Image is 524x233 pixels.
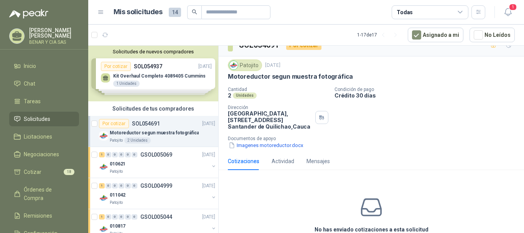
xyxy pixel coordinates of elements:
div: Solicitudes de tus compradores [88,101,218,116]
img: Company Logo [99,162,108,172]
p: Motoreductor segun muestra fotográfica [228,73,353,81]
p: GSOL005044 [140,214,172,220]
span: Remisiones [24,212,52,220]
p: GSOL004999 [140,183,172,188]
div: 0 [112,152,118,157]
div: 2 Unidades [124,137,151,144]
p: Patojito [110,169,123,175]
a: Solicitudes [9,112,79,126]
img: Company Logo [229,61,238,69]
div: Patojito [228,59,262,71]
a: Negociaciones [9,147,79,162]
p: [DATE] [202,120,215,127]
p: [GEOGRAPHIC_DATA], [STREET_ADDRESS] Santander de Quilichao , Cauca [228,110,312,130]
a: Chat [9,76,79,91]
p: 010817 [110,223,125,230]
div: 0 [119,183,124,188]
p: Motoreductor segun muestra fotográfica [110,129,199,137]
p: [DATE] [202,182,215,190]
div: Mensajes [306,157,330,165]
div: Actividad [272,157,294,165]
a: Remisiones [9,208,79,223]
button: Solicitudes de nuevos compradores [91,49,215,55]
div: 0 [119,214,124,220]
div: Unidades [233,93,257,99]
span: Tareas [24,97,41,106]
div: 0 [132,183,137,188]
div: 0 [105,152,111,157]
div: 0 [105,183,111,188]
h1: Mis solicitudes [114,7,163,18]
p: Dirección [228,105,312,110]
span: 14 [169,8,181,17]
span: Licitaciones [24,132,52,141]
button: Asignado a mi [408,28,463,42]
p: [PERSON_NAME] [PERSON_NAME] [29,28,79,38]
a: Órdenes de Compra [9,182,79,205]
span: Cotizar [24,168,41,176]
div: Todas [397,8,413,17]
button: No Leídos [470,28,515,42]
p: Condición de pago [335,87,521,92]
button: Imagenes motoreductor.docx [228,141,304,149]
p: GSOL005069 [140,152,172,157]
a: Cotizar18 [9,165,79,179]
span: Negociaciones [24,150,59,159]
span: Chat [24,79,35,88]
a: Por cotizarSOL054691[DATE] Company LogoMotoreductor segun muestra fotográficaPatojito2 Unidades [88,116,218,147]
div: 1 [99,183,105,188]
div: Cotizaciones [228,157,259,165]
p: Patojito [110,137,123,144]
img: Company Logo [99,193,108,203]
p: Cantidad [228,87,328,92]
span: Inicio [24,62,36,70]
div: 0 [125,183,131,188]
div: 0 [132,152,137,157]
div: 0 [125,152,131,157]
p: 010621 [110,160,125,168]
a: Licitaciones [9,129,79,144]
button: 1 [501,5,515,19]
div: 0 [125,214,131,220]
p: Crédito 30 días [335,92,521,99]
div: Por cotizar [99,119,129,128]
span: 1 [509,3,517,11]
p: Patojito [110,200,123,206]
p: BENAR Y CIA SAS [29,40,79,45]
p: Documentos de apoyo [228,136,521,141]
p: 011042 [110,192,125,199]
a: 1 0 0 0 0 0 GSOL005069[DATE] Company Logo010621Patojito [99,150,217,175]
div: 0 [112,183,118,188]
span: Solicitudes [24,115,50,123]
p: SOL054691 [132,121,160,126]
div: 0 [132,214,137,220]
img: Company Logo [99,131,108,140]
a: 1 0 0 0 0 0 GSOL004999[DATE] Company Logo011042Patojito [99,181,217,206]
div: Solicitudes de nuevos compradoresPor cotizarSOL054937[DATE] Kit Overhaul Completo 4089405 Cummins... [88,46,218,101]
a: Tareas [9,94,79,109]
span: 18 [64,169,74,175]
div: 0 [112,214,118,220]
span: Órdenes de Compra [24,185,72,202]
div: 0 [105,214,111,220]
div: 0 [119,152,124,157]
div: 1 [99,214,105,220]
p: 2 [228,92,231,99]
img: Logo peakr [9,9,48,18]
p: [DATE] [265,62,280,69]
div: 1 - 17 de 17 [357,29,402,41]
p: [DATE] [202,213,215,221]
a: Inicio [9,59,79,73]
div: 1 [99,152,105,157]
span: search [192,9,197,15]
p: [DATE] [202,151,215,159]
